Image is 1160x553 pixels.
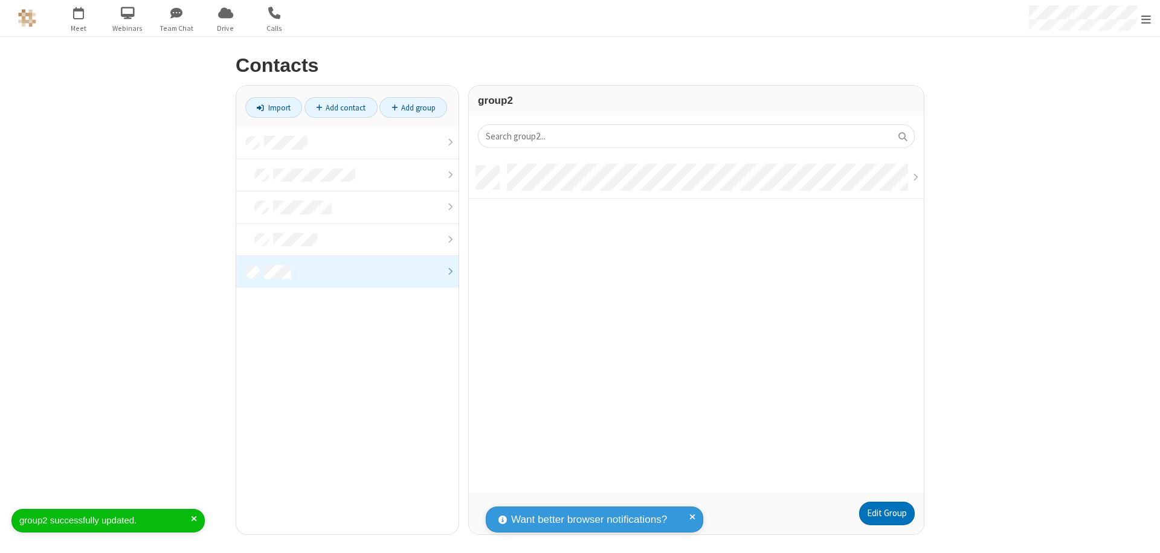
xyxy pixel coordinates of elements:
img: QA Selenium DO NOT DELETE OR CHANGE [18,9,36,27]
span: Webinars [105,23,150,34]
span: Calls [252,23,297,34]
a: Edit Group [859,502,915,526]
span: Drive [203,23,248,34]
a: Add contact [304,97,378,118]
div: group2 successfully updated. [19,514,191,528]
div: grid [469,157,924,492]
h2: Contacts [236,55,924,76]
h3: group2 [478,95,915,106]
a: Add group [379,97,447,118]
a: Import [245,97,302,118]
span: Meet [56,23,101,34]
span: Want better browser notifications? [511,512,667,528]
input: Search group2... [478,124,915,148]
span: Team Chat [154,23,199,34]
iframe: Chat [1130,522,1151,545]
